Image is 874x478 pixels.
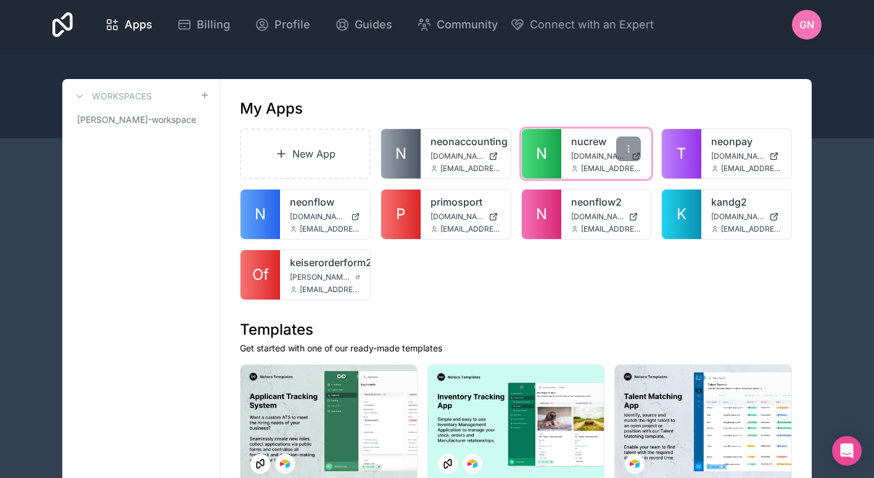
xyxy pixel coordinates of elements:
a: [DOMAIN_NAME] [571,212,641,222]
a: [DOMAIN_NAME] [290,212,360,222]
span: N [536,144,547,164]
img: Airtable Logo [280,459,290,469]
a: keiserorderform2 [290,255,360,270]
a: neonpay [711,134,781,149]
span: Connect with an Expert [530,16,654,33]
a: [PERSON_NAME]-workspace [72,109,210,131]
a: P [381,190,421,239]
a: T [662,129,701,178]
a: Community [407,11,508,38]
h3: Workspaces [92,90,152,103]
img: Airtable Logo [468,459,477,469]
span: GN [799,17,814,32]
span: [DOMAIN_NAME] [711,212,764,222]
a: [PERSON_NAME][DOMAIN_NAME] [290,272,360,282]
span: [PERSON_NAME][DOMAIN_NAME] [290,272,350,282]
span: [EMAIL_ADDRESS][DOMAIN_NAME] [300,285,360,295]
a: nucrew [571,134,641,149]
span: Profile [274,16,310,33]
span: T [677,144,686,164]
span: [EMAIL_ADDRESS][DOMAIN_NAME] [440,224,501,234]
span: [DOMAIN_NAME] [290,212,346,222]
a: Apps [95,11,162,38]
span: [DOMAIN_NAME] [571,151,627,161]
span: [DOMAIN_NAME] [711,151,764,161]
a: [DOMAIN_NAME] [431,151,501,161]
a: Of [241,250,280,300]
a: N [522,129,561,178]
a: [DOMAIN_NAME] [571,151,641,161]
a: Billing [167,11,240,38]
span: [PERSON_NAME]-workspace [77,114,196,126]
span: K [677,204,686,224]
a: N [241,190,280,239]
span: Guides [355,16,392,33]
span: [DOMAIN_NAME] [431,212,484,222]
a: N [522,190,561,239]
h1: My Apps [240,99,303,119]
span: [EMAIL_ADDRESS][DOMAIN_NAME] [721,164,781,174]
div: Open Intercom Messenger [832,436,862,466]
a: [DOMAIN_NAME] [431,212,501,222]
h1: Templates [240,320,792,340]
img: Airtable Logo [630,459,640,469]
span: [EMAIL_ADDRESS][DOMAIN_NAME] [581,224,641,234]
a: Guides [325,11,402,38]
span: [EMAIL_ADDRESS][DOMAIN_NAME] [300,224,360,234]
span: [DOMAIN_NAME] [431,151,484,161]
a: Profile [245,11,320,38]
span: [EMAIL_ADDRESS][DOMAIN_NAME] [721,224,781,234]
a: neonaccounting [431,134,501,149]
a: Workspaces [72,89,152,104]
span: [EMAIL_ADDRESS][DOMAIN_NAME] [440,164,501,174]
span: N [536,204,547,224]
span: [EMAIL_ADDRESS][DOMAIN_NAME] [581,164,641,174]
span: Apps [125,16,152,33]
span: [DOMAIN_NAME] [571,212,624,222]
a: neonflow [290,195,360,209]
span: Billing [197,16,230,33]
span: Of [252,265,269,285]
button: Connect with an Expert [510,16,654,33]
span: P [396,204,405,224]
span: N [395,144,406,164]
a: [DOMAIN_NAME] [711,212,781,222]
a: [DOMAIN_NAME] [711,151,781,161]
a: K [662,190,701,239]
p: Get started with one of our ready-made templates [240,342,792,354]
a: primosport [431,195,501,209]
span: N [255,204,266,224]
a: N [381,129,421,178]
span: Community [437,16,498,33]
a: neonflow2 [571,195,641,209]
a: kandg2 [711,195,781,209]
a: New App [240,128,371,179]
